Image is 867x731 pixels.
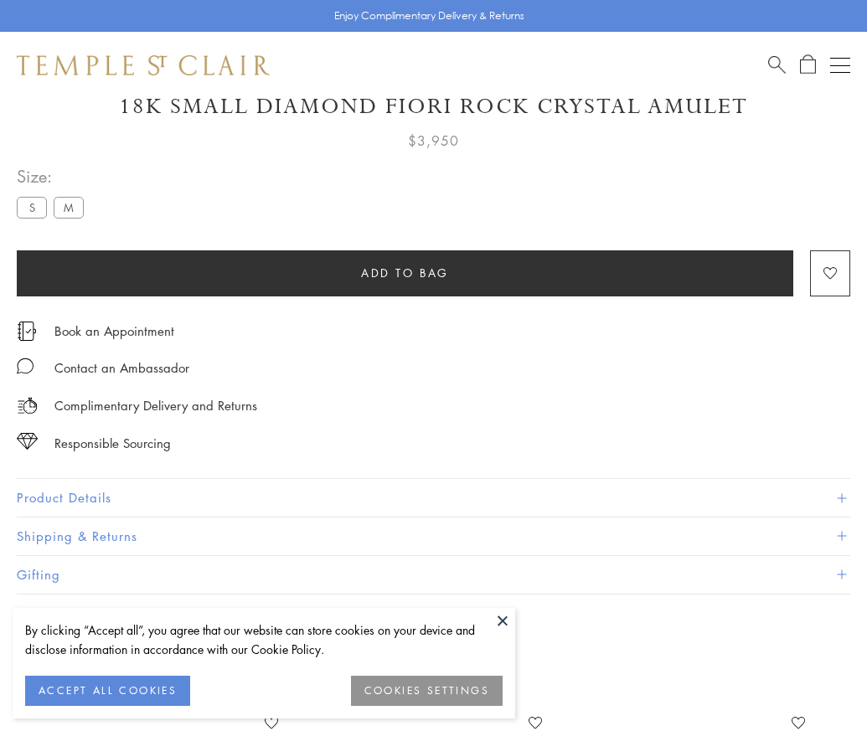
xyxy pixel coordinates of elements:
[17,556,850,594] button: Gifting
[54,395,257,416] p: Complimentary Delivery and Returns
[25,676,190,706] button: ACCEPT ALL COOKIES
[334,8,524,24] p: Enjoy Complimentary Delivery & Returns
[17,479,850,517] button: Product Details
[830,55,850,75] button: Open navigation
[54,433,171,454] div: Responsible Sourcing
[17,517,850,555] button: Shipping & Returns
[768,54,786,75] a: Search
[351,676,503,706] button: COOKIES SETTINGS
[361,264,449,282] span: Add to bag
[17,322,37,341] img: icon_appointment.svg
[17,250,793,296] button: Add to bag
[54,197,84,218] label: M
[54,358,189,378] div: Contact an Ambassador
[17,162,90,190] span: Size:
[408,130,459,152] span: $3,950
[17,92,850,121] h1: 18K Small Diamond Fiori Rock Crystal Amulet
[54,322,174,340] a: Book an Appointment
[17,358,34,374] img: MessageIcon-01_2.svg
[17,197,47,218] label: S
[25,620,503,659] div: By clicking “Accept all”, you agree that our website can store cookies on your device and disclos...
[800,54,816,75] a: Open Shopping Bag
[17,55,270,75] img: Temple St. Clair
[17,433,38,450] img: icon_sourcing.svg
[17,395,38,416] img: icon_delivery.svg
